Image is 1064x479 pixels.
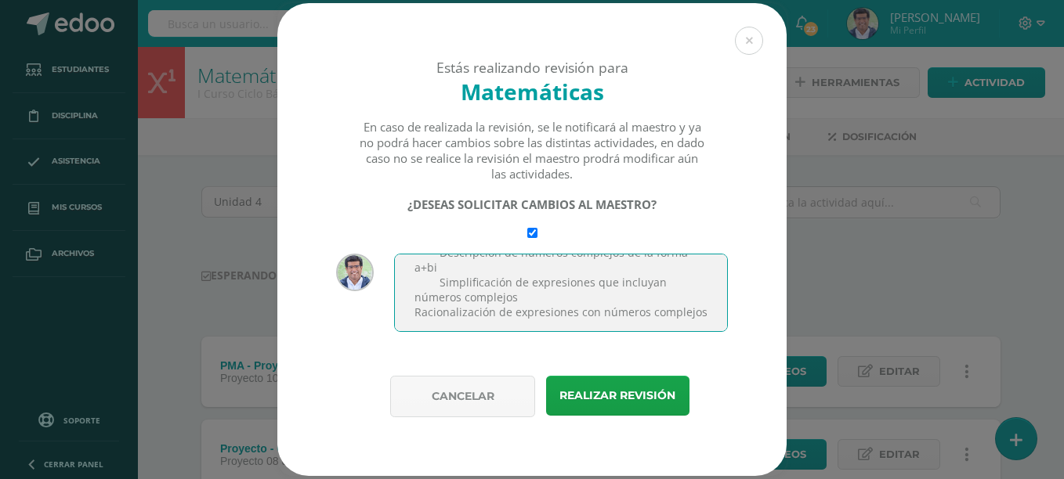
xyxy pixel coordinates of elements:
button: Close (Esc) [735,27,763,55]
button: Realizar revisión [546,376,689,416]
input: Require changes [527,228,537,238]
strong: ¿DESEAS SOLICITAR CAMBIOS AL MAESTRO? [407,196,657,212]
img: c05d69b31fbd722242b6e8c907a12cb0.png [336,254,374,291]
strong: Matemáticas [461,77,604,106]
div: En caso de realizada la revisión, se le notificará al maestro y ya no podrá hacer cambios sobre l... [359,119,706,182]
div: Estás realizando revisión para [305,58,759,77]
button: Cancelar [390,376,535,417]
